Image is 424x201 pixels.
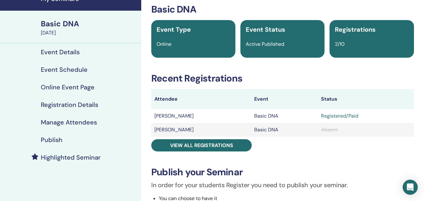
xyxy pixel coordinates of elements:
p: In order for your students Register you need to publish your seminar. [151,180,414,190]
h4: Event Details [41,48,80,56]
div: Open Intercom Messenger [403,180,418,195]
h4: Registration Details [41,101,98,108]
a: View all registrations [151,139,252,151]
span: View all registrations [170,142,233,149]
th: Status [318,89,414,109]
td: [PERSON_NAME] [151,109,251,123]
h3: Recent Registrations [151,73,414,84]
span: 2/10 [335,41,345,47]
th: Event [251,89,318,109]
div: Basic DNA [41,19,137,29]
span: Event Status [246,25,285,34]
th: Attendee [151,89,251,109]
h3: Basic DNA [151,4,414,15]
td: Basic DNA [251,123,318,137]
a: Basic DNA[DATE] [37,19,141,37]
h4: Highlighted Seminar [41,154,101,161]
span: Registrations [335,25,376,34]
span: Online [157,41,171,47]
h4: Event Schedule [41,66,88,73]
span: Active Published [246,41,284,47]
td: Basic DNA [251,109,318,123]
div: Absent [321,126,411,134]
td: [PERSON_NAME] [151,123,251,137]
h4: Publish [41,136,62,144]
h3: Publish your Seminar [151,167,414,178]
div: [DATE] [41,29,137,37]
h4: Manage Attendees [41,119,97,126]
div: Registered/Paid [321,112,411,120]
h4: Online Event Page [41,83,94,91]
span: Event Type [157,25,191,34]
